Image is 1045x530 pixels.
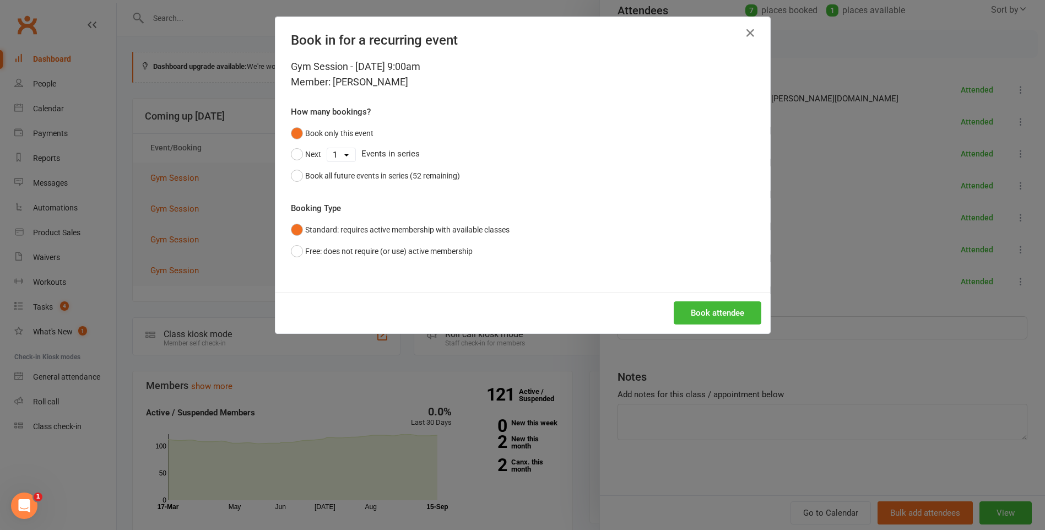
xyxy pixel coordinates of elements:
button: Close [741,24,759,42]
iframe: Intercom live chat [11,493,37,519]
button: Book all future events in series (52 remaining) [291,165,460,186]
h4: Book in for a recurring event [291,33,755,48]
div: Gym Session - [DATE] 9:00am Member: [PERSON_NAME] [291,59,755,90]
button: Free: does not require (or use) active membership [291,241,473,262]
label: How many bookings? [291,105,371,118]
div: Book all future events in series (52 remaining) [305,170,460,182]
button: Book only this event [291,123,373,144]
button: Book attendee [674,301,761,325]
label: Booking Type [291,202,341,215]
button: Next [291,144,321,165]
span: 1 [34,493,42,501]
button: Standard: requires active membership with available classes [291,219,510,240]
div: Events in series [291,144,755,165]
